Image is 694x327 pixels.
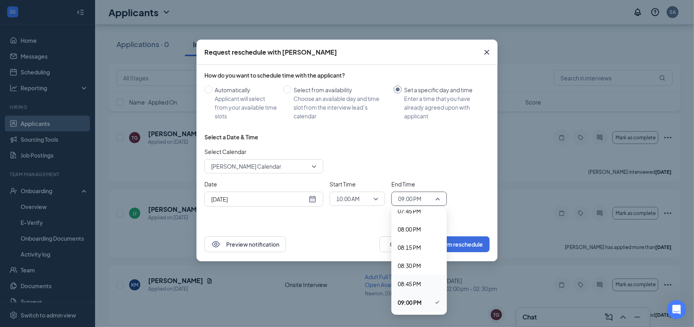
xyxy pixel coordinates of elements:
div: How do you want to schedule time with the applicant? [204,71,490,79]
svg: Cross [482,48,492,57]
span: 10:00 AM [336,193,360,205]
span: 08:00 PM [398,225,421,234]
img: Profile image for Chloe [93,13,109,29]
div: Send us a message [16,100,132,108]
img: logo [16,17,62,27]
div: Set a specific day and time [404,86,483,94]
button: EyePreview notification [204,236,286,252]
span: End Time [391,180,447,188]
div: Select from availability [294,86,387,94]
p: Hi Store 👋 [16,56,143,70]
iframe: Intercom live chat [667,300,686,319]
span: 07:45 PM [398,207,421,215]
img: Profile image for Joserey [78,13,93,29]
span: 09:00 PM [398,193,421,205]
button: Messages [53,247,105,279]
span: Messages [66,267,93,272]
img: Profile image for Renz [108,13,124,29]
span: 08:30 PM [398,261,421,270]
button: Cancel [379,236,419,252]
span: 08:15 PM [398,243,421,252]
div: Applicant will select from your available time slots [215,94,277,120]
div: Close [136,13,151,27]
span: Date [204,180,323,188]
span: [PERSON_NAME] Calendar [211,160,281,172]
div: Request reschedule with [PERSON_NAME] [204,48,337,57]
span: Tickets [122,267,142,272]
span: Start Time [330,180,385,188]
div: Choose an available day and time slot from the interview lead’s calendar [294,94,387,120]
svg: Eye [211,240,221,249]
div: Send us a messageWe'll be back online [DATE] [8,93,151,123]
div: Enter a time that you have already agreed upon with applicant [404,94,483,120]
svg: Checkmark [434,298,440,307]
span: Select Calendar [204,147,323,156]
button: Close [476,40,498,65]
button: Tickets [106,247,158,279]
div: Select a Date & Time [204,133,258,141]
span: 08:45 PM [398,279,421,288]
div: We'll be back online [DATE] [16,108,132,116]
span: 09:00 PM [398,298,421,307]
span: Home [17,267,35,272]
input: Sep 17, 2025 [211,195,307,203]
p: How can we help? [16,70,143,83]
button: Confirm reschedule [424,236,490,252]
div: Automatically [215,86,277,94]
